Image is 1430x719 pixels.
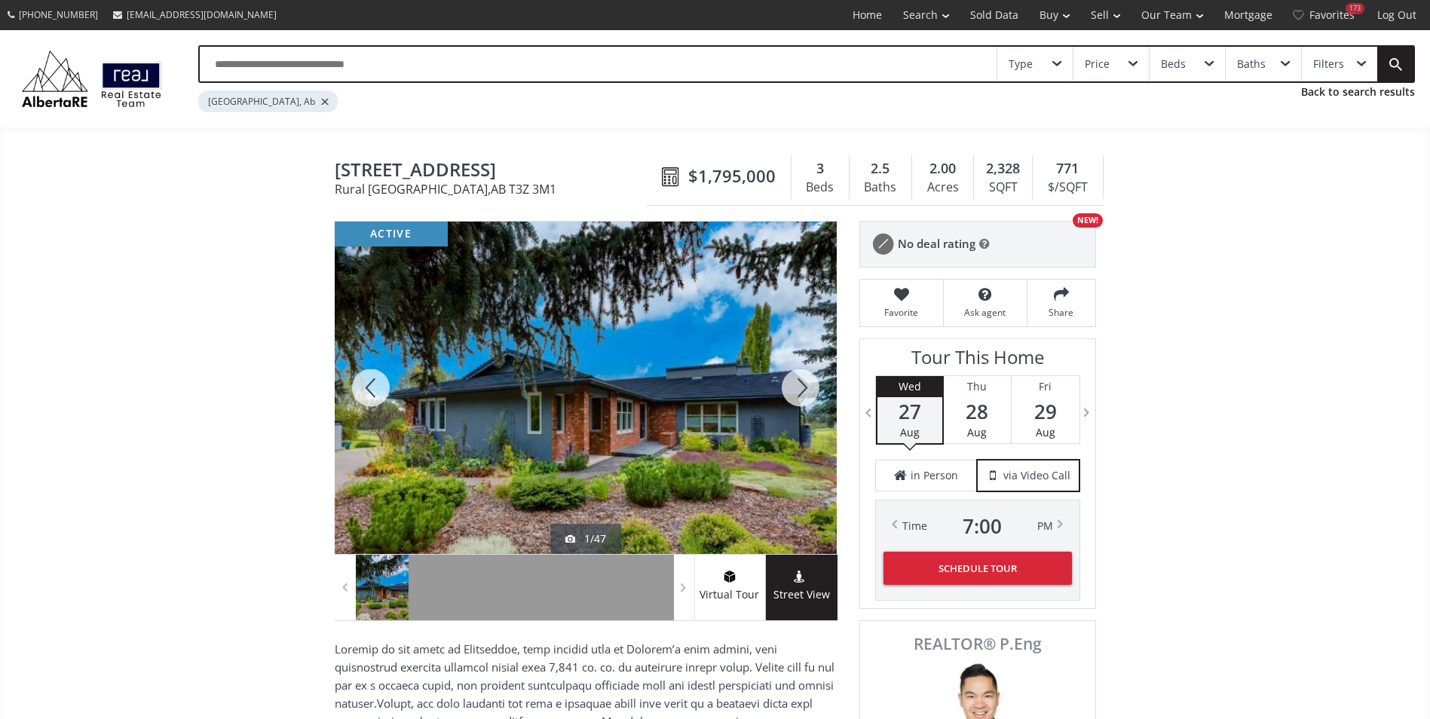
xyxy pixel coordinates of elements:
div: Time PM [902,516,1053,537]
div: active [335,222,448,246]
div: Baths [857,176,904,199]
img: Logo [15,47,168,111]
div: 39 Springside Street Rural Rocky View County, AB T3Z 3M1 - Photo 1 of 47 [335,222,837,554]
span: $1,795,000 [688,164,776,188]
span: 27 [877,401,942,422]
span: [EMAIL_ADDRESS][DOMAIN_NAME] [127,8,277,21]
span: 7 : 00 [963,516,1002,537]
span: 39 Springside Street [335,160,654,183]
img: rating icon [868,229,898,259]
button: Schedule Tour [883,552,1072,585]
div: 2.00 [920,159,966,179]
div: Acres [920,176,966,199]
span: [PHONE_NUMBER] [19,8,98,21]
span: 2,328 [986,159,1020,179]
span: in Person [911,468,958,483]
img: virtual tour icon [722,571,737,583]
span: Ask agent [951,306,1019,319]
span: Street View [766,586,837,604]
div: Beds [799,176,841,199]
span: Aug [900,425,920,439]
div: 173 [1346,3,1364,14]
span: Virtual Tour [694,586,765,604]
a: Back to search results [1301,84,1415,99]
span: Aug [1036,425,1055,439]
span: 29 [1012,401,1079,422]
span: Aug [967,425,987,439]
div: NEW! [1073,213,1103,228]
div: Baths [1237,59,1266,69]
span: via Video Call [1003,468,1070,483]
div: 1/47 [565,531,606,546]
div: [GEOGRAPHIC_DATA], Ab [198,90,338,112]
a: [EMAIL_ADDRESS][DOMAIN_NAME] [106,1,284,29]
div: Price [1085,59,1110,69]
a: virtual tour iconVirtual Tour [694,555,766,620]
div: 771 [1040,159,1095,179]
span: Rural [GEOGRAPHIC_DATA] , AB T3Z 3M1 [335,183,654,195]
div: $/SQFT [1040,176,1095,199]
h3: Tour This Home [875,347,1080,375]
div: SQFT [981,176,1024,199]
div: Fri [1012,376,1079,397]
div: Type [1009,59,1033,69]
span: REALTOR® P.Eng [877,636,1079,652]
span: Share [1035,306,1088,319]
div: 2.5 [857,159,904,179]
div: Wed [877,376,942,397]
div: 3 [799,159,841,179]
div: Beds [1161,59,1186,69]
div: Filters [1313,59,1344,69]
span: 28 [944,401,1011,422]
span: No deal rating [898,236,975,252]
span: Favorite [868,306,935,319]
div: Thu [944,376,1011,397]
